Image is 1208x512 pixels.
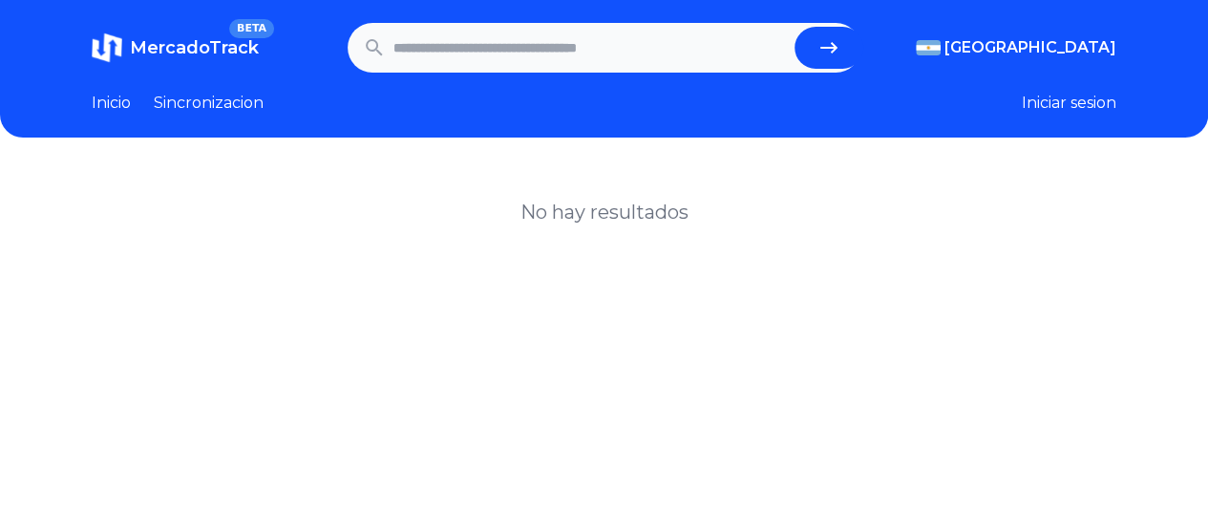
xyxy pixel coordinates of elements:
[154,92,264,115] a: Sincronizacion
[916,40,941,55] img: Argentina
[916,36,1116,59] button: [GEOGRAPHIC_DATA]
[520,199,689,225] h1: No hay resultados
[92,32,122,63] img: MercadoTrack
[944,36,1116,59] span: [GEOGRAPHIC_DATA]
[229,19,274,38] span: BETA
[92,32,259,63] a: MercadoTrackBETA
[1022,92,1116,115] button: Iniciar sesion
[130,37,259,58] span: MercadoTrack
[92,92,131,115] a: Inicio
